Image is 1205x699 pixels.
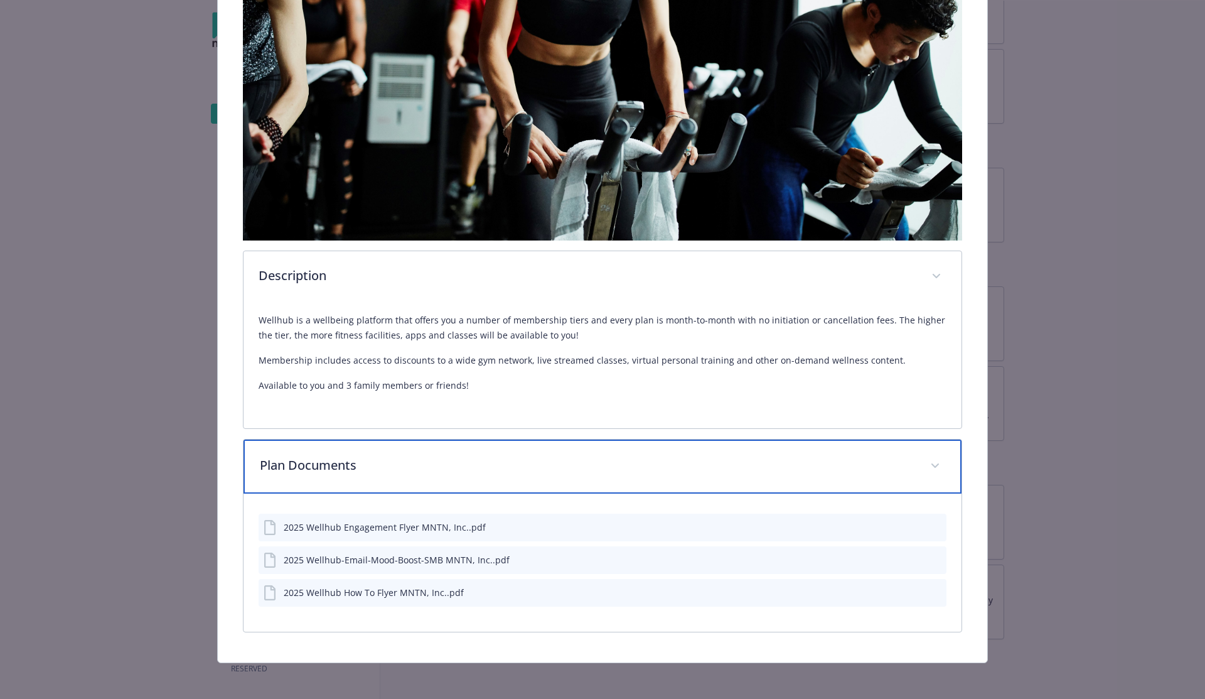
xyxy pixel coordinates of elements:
[259,378,947,393] p: Available to you and 3 family members or friends!
[244,440,962,494] div: Plan Documents
[910,586,920,599] button: download file
[284,586,464,599] div: 2025 Wellhub How To Flyer MNTN, Inc..pdf
[930,521,941,534] button: preview file
[284,521,486,534] div: 2025 Wellhub Engagement Flyer MNTN, Inc..pdf
[930,553,941,566] button: preview file
[910,521,920,534] button: download file
[259,353,947,368] p: Membership includes access to discounts to a wide gym network, live streamed classes, virtual per...
[259,313,947,343] p: Wellhub is a wellbeing platform that offers you a number of membership tiers and every plan is mo...
[244,251,962,303] div: Description
[259,266,917,285] p: Description
[910,553,920,566] button: download file
[930,586,941,599] button: preview file
[260,456,916,475] p: Plan Documents
[244,494,962,632] div: Plan Documents
[244,303,962,428] div: Description
[284,553,510,566] div: 2025 Wellhub-Email-Mood-Boost-SMB MNTN, Inc..pdf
